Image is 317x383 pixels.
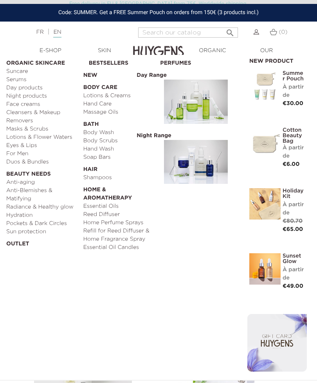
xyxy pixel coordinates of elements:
[283,144,305,160] div: À partir de
[6,76,78,84] a: Serums
[6,133,78,142] a: Lotions & Flower Waters
[247,314,307,372] img: gift-card-en1.png
[89,55,155,67] a: Bestsellers
[6,150,78,158] a: For Men
[283,266,305,282] div: À partir de
[23,47,77,55] a: E-Shop
[249,253,281,285] img: Sunset Glow
[160,128,232,188] a: Night Range
[160,55,232,67] a: Perfumes
[32,27,126,37] div: |
[83,211,155,219] a: Reed Diffuser
[36,29,43,35] a: FR
[6,166,78,178] a: Beauty needs
[83,100,155,108] a: Hand Care
[83,174,155,182] a: Shampoos
[283,188,305,199] a: Holiday Kit
[83,67,155,80] a: New
[83,182,155,202] a: Home & Aromatherapy
[6,109,78,125] a: Cleansers & Makeup Removers
[283,127,305,144] a: Cotton Beauty Bag
[135,72,169,79] span: Day Range
[83,227,155,243] a: Refill for Reed Diffuser & Home Fragrance Spray
[83,108,155,116] a: Massage Oils
[283,201,305,217] div: À partir de
[83,80,155,92] a: Body Care
[160,67,232,128] a: Day Range
[6,187,78,203] a: Anti-Blemishes & Matifying
[283,101,303,106] span: €30.00
[6,203,78,211] a: Radiance & Healthy glow
[283,71,305,82] a: Summer pouch
[83,153,155,162] a: Soap Bars
[283,253,305,264] a: Sunset Glow
[6,158,78,166] a: Duos & Bundles
[249,188,281,220] img: Holiday kit
[223,25,237,36] button: 
[240,47,294,63] a: Our commitments
[6,142,78,150] a: Eyes & Lips
[279,29,287,35] span: (0)
[249,55,305,65] h2: New product
[6,211,78,220] a: Hydration
[6,100,78,109] a: Face creams
[83,129,155,137] a: Body Wash
[133,33,184,61] img: Huygens
[283,283,303,289] span: €49.00
[283,162,300,167] span: €6.00
[83,219,155,227] a: Home Perfume Sprays
[6,220,78,228] a: Pockets & Dark Circles
[225,26,235,35] i: 
[6,236,78,248] a: OUTLET
[6,92,78,100] a: Night products
[164,140,228,184] img: routine_nuit_banner.jpg
[6,67,78,76] a: Suncare
[249,127,281,159] img: Cotton Beauty Bag
[77,47,131,63] a: Skin Diagnosis
[283,227,303,232] span: €65.00
[138,27,238,38] input: Search
[186,47,240,63] a: Organic Apothecary
[249,71,281,102] img: Summer pouch
[164,80,228,124] img: routine_jour_banner.jpg
[83,116,155,129] a: Bath
[83,202,155,211] a: Essential Oils
[6,84,78,92] a: Day products
[6,125,78,133] a: Masks & Scrubs
[83,243,155,252] a: Essential Oil Candles
[83,162,155,174] a: Hair
[83,145,155,153] a: Hand Wash
[135,132,173,139] span: Night Range
[53,29,61,38] a: EN
[6,55,78,67] a: Organic Skincare
[83,137,155,145] a: Body Scrubs
[6,228,78,236] a: Sun protection
[83,92,155,100] a: Lotions & Creams
[283,83,305,100] div: À partir de
[6,178,78,187] a: Anti-aging
[283,218,303,224] span: €80.70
